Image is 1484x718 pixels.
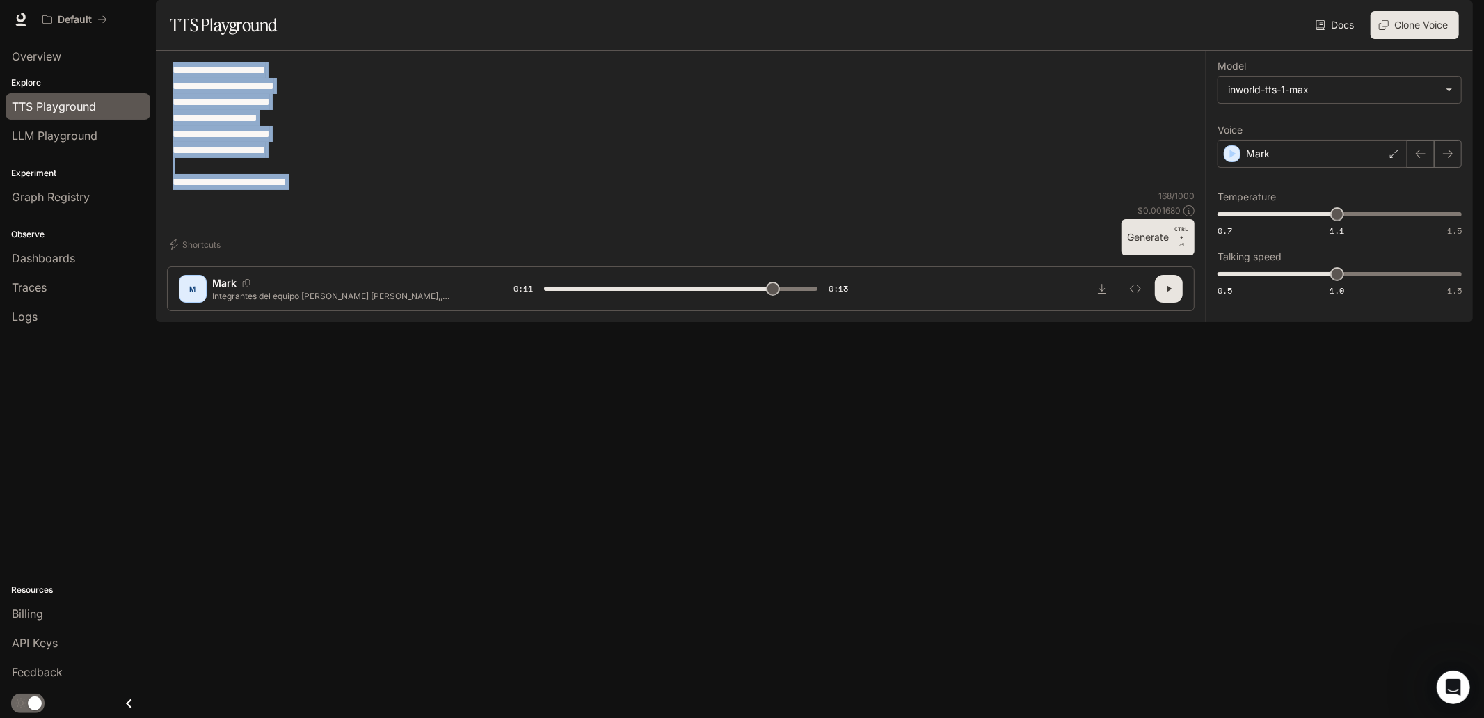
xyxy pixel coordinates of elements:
[1330,225,1344,237] span: 1.1
[513,282,533,296] span: 0:11
[1218,285,1232,296] span: 0.5
[182,278,204,300] div: M
[829,282,848,296] span: 0:13
[1174,225,1189,250] p: ⏎
[1122,275,1149,303] button: Inspect
[1174,225,1189,241] p: CTRL +
[1246,147,1270,161] p: Mark
[1447,225,1462,237] span: 1.5
[36,6,113,33] button: All workspaces
[212,290,480,302] p: Integrantes del equipo [PERSON_NAME] [PERSON_NAME],, [PERSON_NAME] [PERSON_NAME],, [PERSON_NAME] ...
[1313,11,1359,39] a: Docs
[1218,252,1282,262] p: Talking speed
[167,233,226,255] button: Shortcuts
[1447,285,1462,296] span: 1.5
[1228,83,1439,97] div: inworld-tts-1-max
[58,14,92,26] p: Default
[1437,671,1470,704] iframe: Intercom live chat
[1218,225,1232,237] span: 0.7
[1371,11,1459,39] button: Clone Voice
[1218,192,1276,202] p: Temperature
[212,276,237,290] p: Mark
[1218,125,1243,135] p: Voice
[1122,219,1195,255] button: GenerateCTRL +⏎
[1218,61,1246,71] p: Model
[1330,285,1344,296] span: 1.0
[1218,77,1461,103] div: inworld-tts-1-max
[237,279,256,287] button: Copy Voice ID
[1088,275,1116,303] button: Download audio
[170,11,278,39] h1: TTS Playground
